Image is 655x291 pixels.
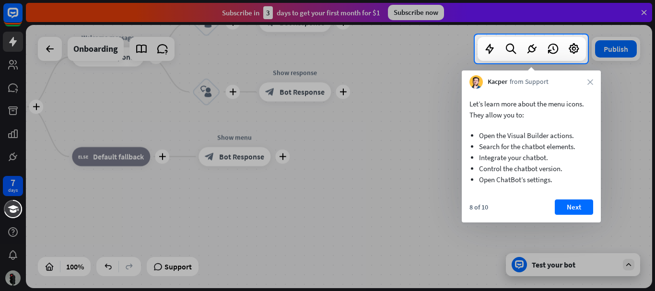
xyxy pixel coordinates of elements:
[469,203,488,211] div: 8 of 10
[479,152,584,163] li: Integrate your chatbot.
[479,141,584,152] li: Search for the chatbot elements.
[587,79,593,85] i: close
[469,98,593,120] p: Let’s learn more about the menu icons. They allow you to:
[555,199,593,215] button: Next
[479,130,584,141] li: Open the Visual Builder actions.
[488,77,507,87] span: Kacper
[510,77,549,87] span: from Support
[479,174,584,185] li: Open ChatBot’s settings.
[8,4,36,33] button: Open LiveChat chat widget
[479,163,584,174] li: Control the chatbot version.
